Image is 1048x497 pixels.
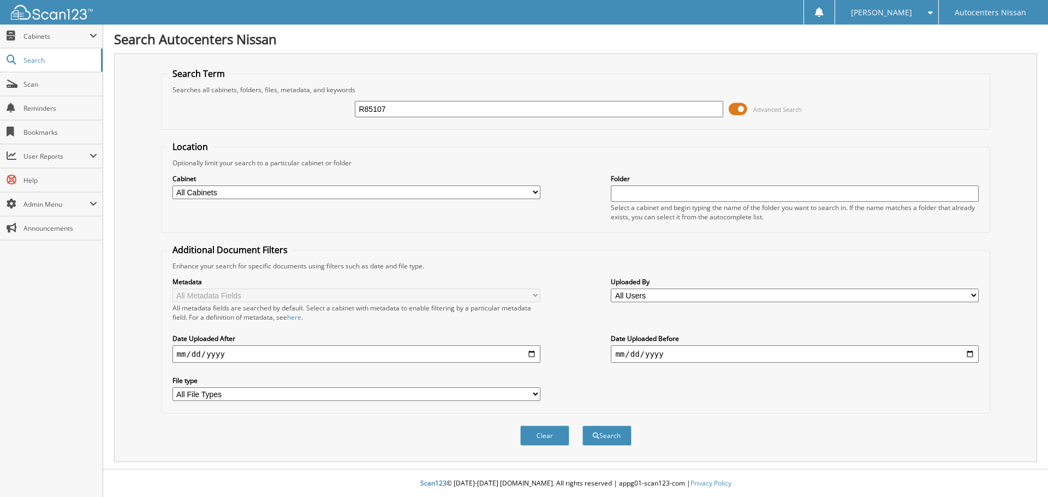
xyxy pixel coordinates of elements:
span: Reminders [23,104,97,113]
label: Date Uploaded After [172,334,540,343]
span: User Reports [23,152,90,161]
a: Privacy Policy [690,478,731,488]
button: Search [582,426,632,446]
iframe: Chat Widget [993,445,1048,497]
span: Scan123 [420,478,446,488]
h1: Search Autocenters Nissan [114,30,1037,48]
div: All metadata fields are searched by default. Select a cabinet with metadata to enable filtering b... [172,303,540,322]
button: Clear [520,426,569,446]
input: end [611,345,979,363]
span: Bookmarks [23,128,97,137]
div: © [DATE]-[DATE] [DOMAIN_NAME]. All rights reserved | appg01-scan123-com | [103,470,1048,497]
div: Enhance your search for specific documents using filters such as date and file type. [167,261,985,271]
span: Search [23,56,96,65]
span: Autocenters Nissan [955,9,1026,16]
a: here [287,313,301,322]
span: Admin Menu [23,200,90,209]
label: Date Uploaded Before [611,334,979,343]
legend: Additional Document Filters [167,244,293,256]
span: [PERSON_NAME] [851,9,912,16]
label: Cabinet [172,174,540,183]
legend: Search Term [167,68,230,80]
input: start [172,345,540,363]
span: Announcements [23,224,97,233]
span: Scan [23,80,97,89]
label: File type [172,376,540,385]
span: Advanced Search [753,105,802,113]
label: Folder [611,174,979,183]
div: Select a cabinet and begin typing the name of the folder you want to search in. If the name match... [611,203,979,221]
label: Metadata [172,277,540,286]
div: Optionally limit your search to a particular cabinet or folder [167,158,985,167]
img: scan123-logo-white.svg [11,5,93,20]
legend: Location [167,141,213,153]
label: Uploaded By [611,277,979,286]
div: Searches all cabinets, folders, files, metadata, and keywords [167,85,985,94]
span: Help [23,176,97,185]
span: Cabinets [23,32,90,41]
